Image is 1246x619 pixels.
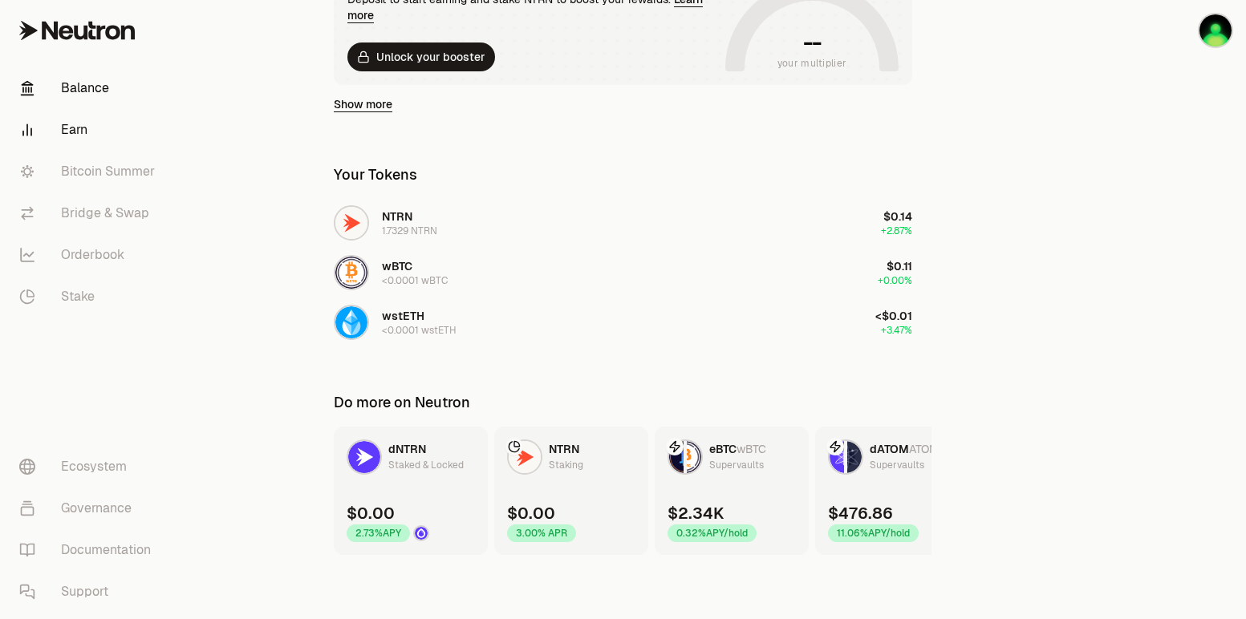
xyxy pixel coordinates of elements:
div: 0.32% APY/hold [668,524,757,542]
span: $0.11 [887,259,912,273]
div: <0.0001 wBTC [382,274,448,287]
div: Supervaults [709,457,764,473]
div: 3.00% APR [507,524,576,542]
img: dATOM Logo [830,441,844,473]
span: NTRN [549,442,579,456]
img: Drop [415,527,428,540]
div: Do more on Neutron [334,391,470,414]
span: +2.87% [881,225,912,237]
button: wstETH LogowstETH<0.0001 wstETH<$0.01+3.47% [324,298,922,346]
div: <0.0001 wstETH [382,324,457,337]
img: dNTRN Logo [348,441,380,473]
a: Support [6,571,173,613]
a: Ecosystem [6,446,173,488]
button: NTRN LogoNTRN1.7329 NTRN$0.14+2.87% [324,199,922,247]
a: Balance [6,67,173,109]
a: Documentation [6,529,173,571]
span: $0.14 [883,209,912,224]
a: Bridge & Swap [6,192,173,234]
a: dATOM LogoATOM LogodATOMATOMSupervaults$476.8611.06%APY/hold [815,427,969,555]
div: Your Tokens [334,164,417,186]
div: $0.00 [507,502,555,524]
div: Staked & Locked [388,457,464,473]
img: wstETH Logo [335,306,367,338]
a: Show more [334,96,392,112]
img: NTRN Logo [509,441,541,473]
a: eBTC LogowBTC LogoeBTCwBTCSupervaults$2.34K0.32%APY/hold [655,427,809,555]
div: 11.06% APY/hold [828,524,919,542]
img: wBTC Logo [335,257,367,289]
span: +3.47% [881,324,912,337]
span: your multiplier [777,55,847,71]
a: Earn [6,109,173,151]
a: Bitcoin Summer [6,151,173,192]
div: $476.86 [828,502,893,524]
img: wBTC Logo [687,441,701,473]
span: wBTC [382,259,412,273]
div: $2.34K [668,502,724,524]
div: 1.7329 NTRN [382,225,437,237]
img: Blue Ledger [1199,14,1232,47]
img: NTRN Logo [335,207,367,239]
span: dNTRN [388,442,426,456]
div: 2.73% APY [347,524,410,542]
a: Orderbook [6,234,173,276]
div: Staking [549,457,583,473]
a: NTRN LogoNTRNStaking$0.003.00% APR [494,427,648,555]
button: Unlock your booster [347,42,495,71]
span: +0.00% [878,274,912,287]
a: Stake [6,276,173,318]
img: ATOM Logo [847,441,862,473]
span: <$0.01 [875,309,912,323]
a: dNTRN LogodNTRNStaked & Locked$0.002.73%APYDrop [334,427,488,555]
span: wstETH [382,309,424,323]
div: $0.00 [347,502,395,524]
span: dATOM [870,442,909,456]
img: eBTC Logo [669,441,684,473]
span: wBTC [737,442,766,456]
span: ATOM [909,442,939,456]
button: wBTC LogowBTC<0.0001 wBTC$0.11+0.00% [324,249,922,297]
a: Governance [6,488,173,529]
span: eBTC [709,442,737,456]
div: Supervaults [870,457,924,473]
h1: -- [803,30,822,55]
span: NTRN [382,209,412,224]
